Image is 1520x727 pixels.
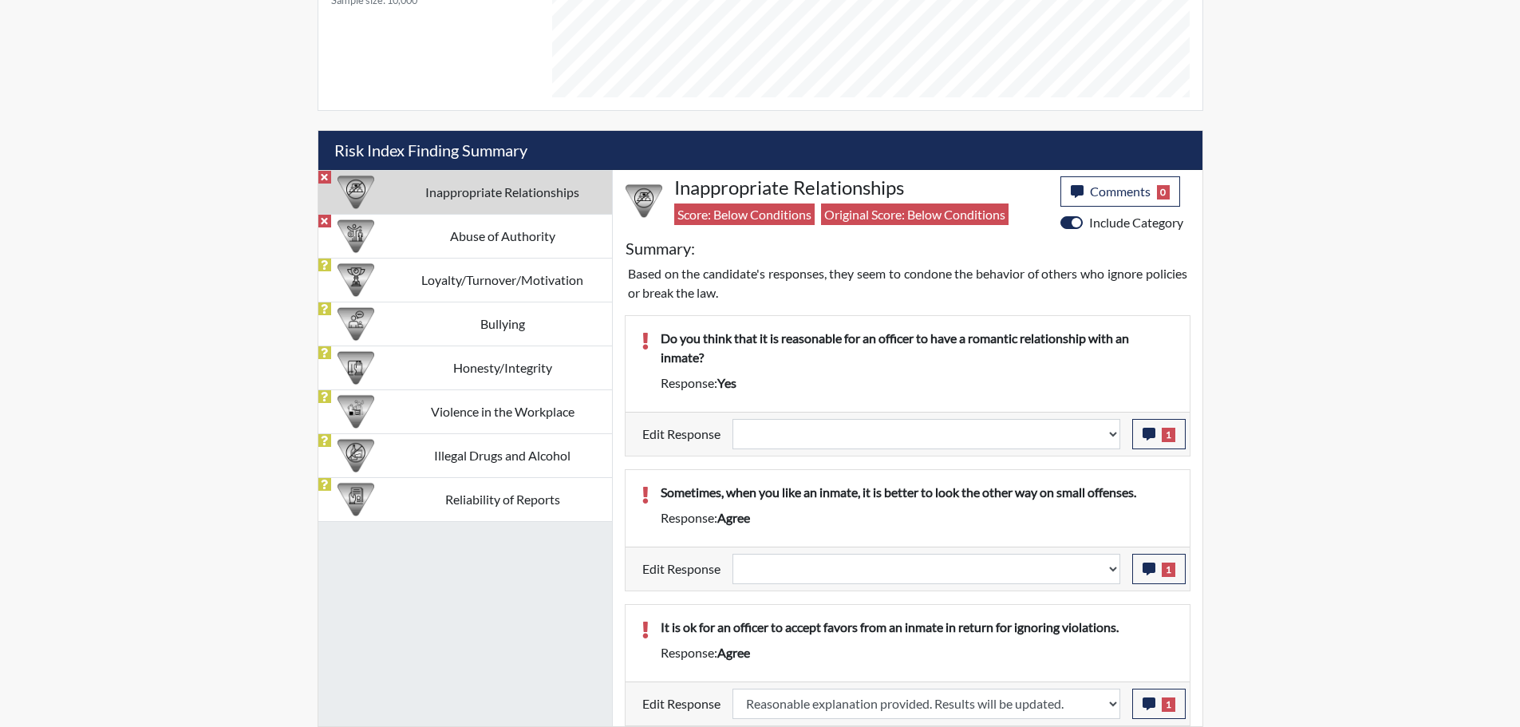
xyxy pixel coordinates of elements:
[393,302,612,346] td: Bullying
[626,239,695,258] h5: Summary:
[649,373,1186,393] div: Response:
[674,203,815,225] span: Score: Below Conditions
[393,389,612,433] td: Violence in the Workplace
[628,264,1187,302] p: Based on the candidate's responses, they seem to condone the behavior of others who ignore polici...
[717,645,750,660] span: agree
[338,437,374,474] img: CATEGORY%20ICON-12.0f6f1024.png
[661,483,1174,502] p: Sometimes, when you like an inmate, it is better to look the other way on small offenses.
[393,346,612,389] td: Honesty/Integrity
[649,643,1186,662] div: Response:
[717,375,736,390] span: yes
[1132,689,1186,719] button: 1
[338,306,374,342] img: CATEGORY%20ICON-04.6d01e8fa.png
[338,393,374,430] img: CATEGORY%20ICON-26.eccbb84f.png
[1132,554,1186,584] button: 1
[717,510,750,525] span: agree
[642,554,721,584] label: Edit Response
[318,131,1202,170] h5: Risk Index Finding Summary
[338,174,374,211] img: CATEGORY%20ICON-14.139f8ef7.png
[393,477,612,521] td: Reliability of Reports
[721,689,1132,719] div: Update the test taker's response, the change might impact the score
[338,350,374,386] img: CATEGORY%20ICON-11.a5f294f4.png
[338,262,374,298] img: CATEGORY%20ICON-17.40ef8247.png
[393,433,612,477] td: Illegal Drugs and Alcohol
[661,618,1174,637] p: It is ok for an officer to accept favors from an inmate in return for ignoring violations.
[1132,419,1186,449] button: 1
[338,481,374,518] img: CATEGORY%20ICON-20.4a32fe39.png
[674,176,1048,200] h4: Inappropriate Relationships
[721,419,1132,449] div: Update the test taker's response, the change might impact the score
[642,419,721,449] label: Edit Response
[1090,184,1151,199] span: Comments
[1162,697,1175,712] span: 1
[1060,176,1181,207] button: Comments0
[721,554,1132,584] div: Update the test taker's response, the change might impact the score
[1162,563,1175,577] span: 1
[642,689,721,719] label: Edit Response
[821,203,1009,225] span: Original Score: Below Conditions
[626,183,662,219] img: CATEGORY%20ICON-14.139f8ef7.png
[393,258,612,302] td: Loyalty/Turnover/Motivation
[661,329,1174,367] p: Do you think that it is reasonable for an officer to have a romantic relationship with an inmate?
[1157,185,1171,200] span: 0
[1089,213,1183,232] label: Include Category
[393,214,612,258] td: Abuse of Authority
[393,170,612,214] td: Inappropriate Relationships
[1162,428,1175,442] span: 1
[338,218,374,255] img: CATEGORY%20ICON-01.94e51fac.png
[649,508,1186,527] div: Response:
